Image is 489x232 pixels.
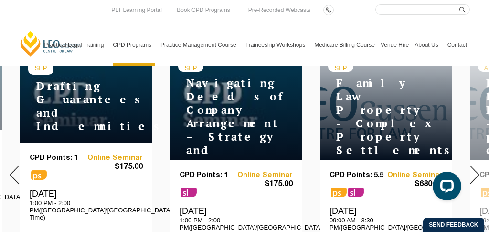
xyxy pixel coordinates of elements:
[86,162,143,172] span: $175.00
[470,166,479,184] img: Next
[10,166,19,184] img: Prev
[42,24,110,66] a: Practical Legal Training
[178,77,294,170] h4: Navigating Deeds of Company Arrangement – Strategy and Structure
[425,168,465,208] iframe: LiveChat chat widget
[236,171,293,179] a: Online Seminar
[243,24,311,66] a: Traineeship Workshops
[31,170,47,180] span: ps
[348,188,364,197] span: sl
[28,65,53,72] span: SEP
[246,5,313,15] a: Pre-Recorded Webcasts
[86,154,143,162] a: Online Seminar
[328,65,353,72] span: SEP
[30,199,143,221] p: 1:00 PM - 2:00 PM([GEOGRAPHIC_DATA]/[GEOGRAPHIC_DATA] Time)
[30,188,143,221] div: [DATE]
[445,24,470,66] a: Contact
[174,5,232,15] a: Book CPD Programs
[236,179,293,189] span: $175.00
[331,188,347,197] span: ps
[180,171,236,179] p: CPD Points: 1
[158,24,243,66] a: Practice Management Course
[328,77,444,170] h4: Family Law Property - Complex Property Settlements ([DATE])
[110,24,158,66] a: CPD Programs
[378,24,412,66] a: Venue Hire
[311,24,378,66] a: Medicare Billing Course
[330,171,386,179] p: CPD Points: 5.5
[30,154,86,162] p: CPD Points: 1
[386,171,443,179] a: Online Seminar
[386,179,443,189] span: $680.00
[412,24,444,66] a: About Us
[19,30,83,57] a: [PERSON_NAME] Centre for Law
[181,188,197,197] span: sl
[109,5,164,15] a: PLT Learning Portal
[28,79,144,133] h4: Drafting Guarantees and Indemnities
[178,65,203,72] span: SEP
